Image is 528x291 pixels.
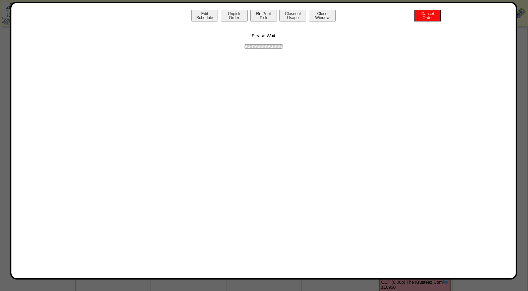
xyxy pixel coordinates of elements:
img: ajax-loader.gif [244,43,284,50]
button: Re-PrintPick [250,10,277,21]
button: CloseoutUsage [279,10,306,21]
button: CloseWindow [309,10,336,21]
a: CloseWindow [308,15,336,20]
button: CancelOrder [414,10,441,21]
div: Please Wait [18,23,509,50]
button: UnpickOrder [221,10,248,21]
button: EditSchedule [191,10,218,21]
